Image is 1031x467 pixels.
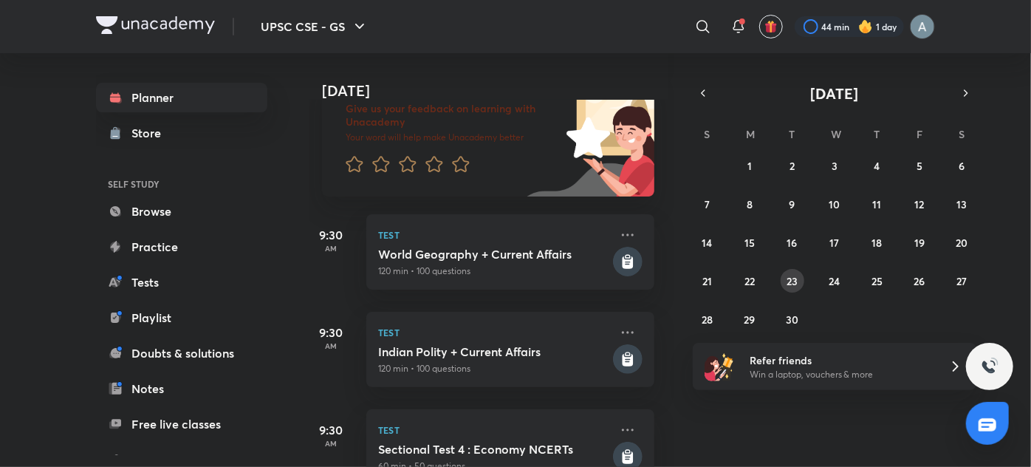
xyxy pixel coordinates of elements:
h5: 9:30 [301,226,360,244]
button: September 23, 2025 [781,269,804,293]
abbr: September 1, 2025 [747,159,752,173]
img: ttu [981,358,999,375]
h5: 9:30 [301,324,360,341]
button: September 17, 2025 [823,231,846,254]
abbr: Sunday [705,127,710,141]
div: Store [131,124,170,142]
button: September 27, 2025 [950,269,973,293]
abbr: September 12, 2025 [914,197,924,211]
h6: Refer friends [750,352,931,368]
abbr: September 30, 2025 [786,313,798,327]
p: Test [378,324,610,341]
abbr: September 3, 2025 [832,159,838,173]
button: September 28, 2025 [696,307,719,331]
abbr: September 13, 2025 [956,197,967,211]
button: September 4, 2025 [865,154,888,177]
abbr: September 14, 2025 [702,236,713,250]
button: September 12, 2025 [908,192,931,216]
button: September 19, 2025 [908,231,931,254]
a: Company Logo [96,16,215,38]
button: September 11, 2025 [865,192,888,216]
h6: Give us your feedback on learning with Unacademy [346,102,561,129]
abbr: September 25, 2025 [871,274,883,288]
abbr: September 27, 2025 [956,274,967,288]
button: September 1, 2025 [738,154,761,177]
abbr: September 26, 2025 [914,274,925,288]
p: AM [301,341,360,350]
button: September 13, 2025 [950,192,973,216]
button: September 24, 2025 [823,269,846,293]
p: 120 min • 100 questions [378,362,610,375]
p: Test [378,226,610,244]
button: September 26, 2025 [908,269,931,293]
p: Test [378,421,610,439]
button: September 18, 2025 [865,231,888,254]
button: UPSC CSE - GS [252,12,377,41]
abbr: September 11, 2025 [872,197,881,211]
img: avatar [764,20,778,33]
abbr: September 6, 2025 [959,159,965,173]
p: AM [301,439,360,448]
abbr: Monday [746,127,755,141]
button: September 9, 2025 [781,192,804,216]
img: referral [705,352,734,381]
abbr: September 29, 2025 [744,313,756,327]
abbr: September 2, 2025 [789,159,795,173]
abbr: September 18, 2025 [871,236,882,250]
a: Free live classes [96,409,267,439]
button: September 30, 2025 [781,307,804,331]
a: Practice [96,232,267,262]
h5: Sectional Test 4 : Economy NCERTs [378,442,610,457]
a: Store [96,118,267,148]
abbr: September 5, 2025 [917,159,922,173]
abbr: Thursday [874,127,880,141]
button: September 8, 2025 [738,192,761,216]
a: Playlist [96,303,267,333]
p: AM [301,244,360,253]
a: Browse [96,197,267,226]
img: feedback_image [516,78,654,197]
h6: SELF STUDY [96,171,267,197]
button: September 25, 2025 [865,269,888,293]
p: Win a laptop, vouchers & more [750,368,931,381]
button: September 5, 2025 [908,154,931,177]
button: September 21, 2025 [696,269,719,293]
abbr: September 10, 2025 [829,197,840,211]
a: Doubts & solutions [96,338,267,368]
button: [DATE] [713,83,956,103]
button: September 7, 2025 [696,192,719,216]
abbr: September 17, 2025 [829,236,839,250]
p: Your word will help make Unacademy better [346,132,561,143]
abbr: Friday [917,127,922,141]
a: Tests [96,267,267,297]
abbr: September 21, 2025 [702,274,712,288]
h5: Indian Polity + Current Affairs [378,344,610,359]
button: avatar [759,15,783,38]
abbr: Tuesday [789,127,795,141]
a: Notes [96,374,267,403]
abbr: September 20, 2025 [956,236,967,250]
abbr: September 15, 2025 [744,236,755,250]
abbr: September 9, 2025 [789,197,795,211]
abbr: September 8, 2025 [747,197,753,211]
abbr: September 23, 2025 [787,274,798,288]
button: September 22, 2025 [738,269,761,293]
button: September 14, 2025 [696,231,719,254]
span: [DATE] [811,83,859,103]
img: Anu Singh [910,14,935,39]
button: September 6, 2025 [950,154,973,177]
button: September 3, 2025 [823,154,846,177]
a: Planner [96,83,267,112]
h4: [DATE] [322,82,669,100]
abbr: September 22, 2025 [744,274,755,288]
button: September 10, 2025 [823,192,846,216]
p: 120 min • 100 questions [378,265,610,278]
img: Company Logo [96,16,215,34]
h5: 9:30 [301,421,360,439]
button: September 20, 2025 [950,231,973,254]
abbr: September 24, 2025 [829,274,840,288]
abbr: September 19, 2025 [914,236,925,250]
img: streak [858,19,873,34]
button: September 29, 2025 [738,307,761,331]
button: September 2, 2025 [781,154,804,177]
